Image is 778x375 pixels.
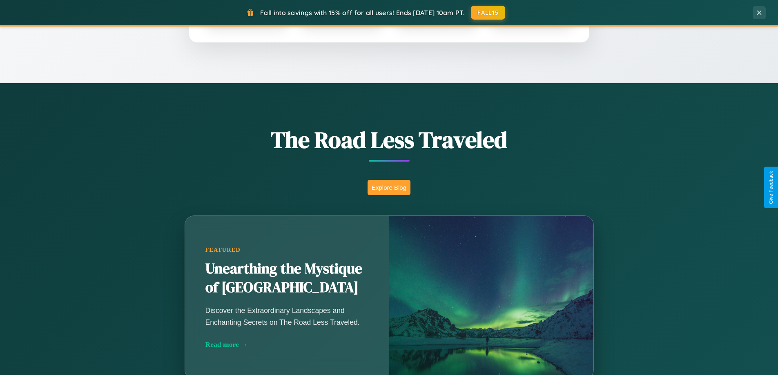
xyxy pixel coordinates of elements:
div: Give Feedback [768,171,774,204]
p: Discover the Extraordinary Landscapes and Enchanting Secrets on The Road Less Traveled. [205,305,369,328]
div: Featured [205,246,369,253]
button: FALL15 [471,6,505,20]
div: Read more → [205,340,369,349]
span: Fall into savings with 15% off for all users! Ends [DATE] 10am PT. [260,9,465,17]
h2: Unearthing the Mystique of [GEOGRAPHIC_DATA] [205,260,369,297]
h1: The Road Less Traveled [144,124,634,155]
button: Explore Blog [368,180,410,195]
